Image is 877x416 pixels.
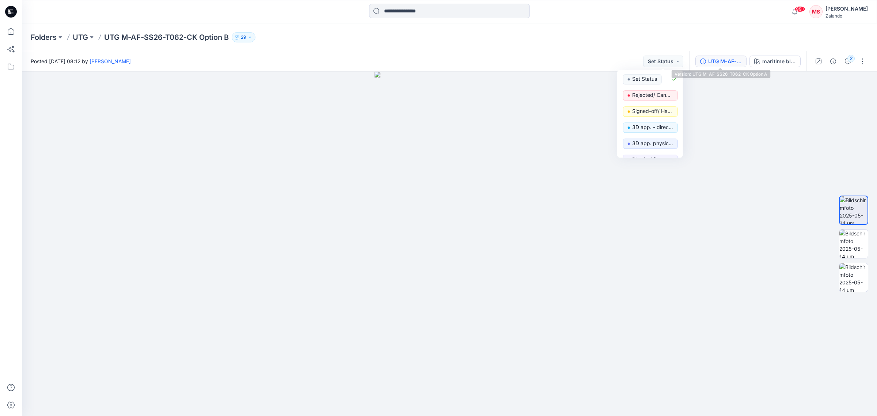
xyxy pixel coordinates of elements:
div: Zalando [825,13,868,19]
button: UTG M-AF-SS26-T062-CK Option A [695,56,747,67]
button: maritime blue [749,56,801,67]
div: [PERSON_NAME] [825,4,868,13]
a: UTG [73,32,88,42]
button: Details [827,56,839,67]
div: UTG M-AF-SS26-T062-CK Option A [708,57,742,65]
p: 29 [241,33,246,41]
span: Posted [DATE] 08:12 by [31,57,131,65]
a: [PERSON_NAME] [90,58,131,64]
div: 2 [847,55,855,62]
p: Rejected/ Cancelled [632,90,673,100]
p: Set Status [632,74,657,84]
p: UTG M-AF-SS26-T062-CK Option B [104,32,229,42]
div: maritime blue [762,57,796,65]
span: 99+ [794,6,805,12]
img: Bildschirmfoto 2025-05-14 um 09.57.55 [839,230,868,258]
p: 3D app. physical sample req. [632,139,673,148]
button: 29 [232,32,255,42]
img: Bildschirmfoto 2025-05-14 um 09.58.00 [840,196,867,224]
div: MS [809,5,823,18]
a: Folders [31,32,57,42]
p: Physical fit comment [632,155,673,164]
p: 3D app. - direct release [632,122,673,132]
p: Signed-off/ Handed over [632,106,673,116]
img: Bildschirmfoto 2025-05-14 um 09.58.08 [839,263,868,292]
button: 2 [842,56,854,67]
